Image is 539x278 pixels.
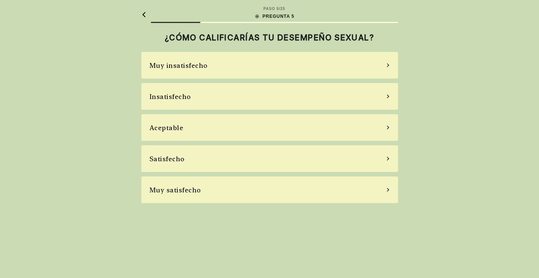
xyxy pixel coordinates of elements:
div: Aceptable [149,123,184,133]
div: Muy satisfecho [149,185,201,195]
h2: ¿CÓMO CALIFICARÍAS TU DESEMPEÑO SEXUAL? [141,33,398,42]
div: PASO 5 / 25 [263,6,285,11]
div: PREGUNTA 5 [254,13,294,20]
div: Satisfecho [149,154,185,164]
div: Muy insatisfecho [149,60,208,70]
div: Insatisfecho [149,92,191,102]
